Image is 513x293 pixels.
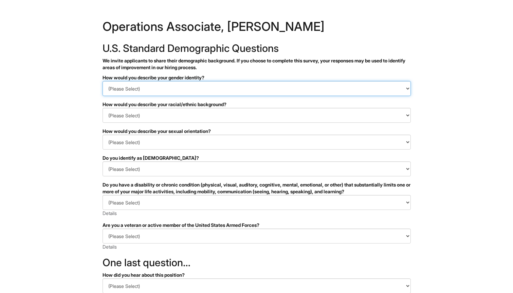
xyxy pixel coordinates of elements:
[103,161,411,176] select: Do you identify as transgender?
[103,74,411,81] div: How would you describe your gender identity?
[103,272,411,278] div: How did you hear about this position?
[103,128,411,135] div: How would you describe your sexual orientation?
[103,257,411,268] h2: One last question…
[103,222,411,229] div: Are you a veteran or active member of the United States Armed Forces?
[103,210,117,216] a: Details
[103,244,117,250] a: Details
[103,229,411,243] select: Are you a veteran or active member of the United States Armed Forces?
[103,43,411,54] h2: U.S. Standard Demographic Questions
[103,101,411,108] div: How would you describe your racial/ethnic background?
[103,20,411,36] h1: Operations Associate, [PERSON_NAME]
[103,81,411,96] select: How would you describe your gender identity?
[103,155,411,161] div: Do you identify as [DEMOGRAPHIC_DATA]?
[103,108,411,123] select: How would you describe your racial/ethnic background?
[103,135,411,150] select: How would you describe your sexual orientation?
[103,195,411,210] select: Do you have a disability or chronic condition (physical, visual, auditory, cognitive, mental, emo...
[103,57,411,71] p: We invite applicants to share their demographic background. If you choose to complete this survey...
[103,181,411,195] div: Do you have a disability or chronic condition (physical, visual, auditory, cognitive, mental, emo...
